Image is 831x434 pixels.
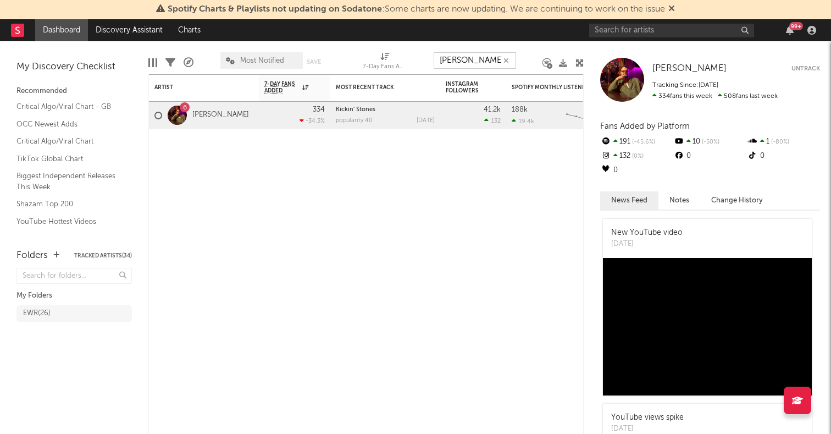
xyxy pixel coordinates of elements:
[491,118,501,124] span: 132
[484,106,501,113] div: 41.2k
[652,63,727,74] a: [PERSON_NAME]
[16,289,132,303] div: My Folders
[700,139,719,145] span: -50 %
[611,227,683,239] div: New YouTube video
[512,118,534,125] div: 19.4k
[16,135,121,147] a: Critical Algo/Viral Chart
[589,24,754,37] input: Search for artists
[747,149,820,163] div: 0
[336,107,435,113] div: Kickin' Stones
[16,85,132,98] div: Recommended
[446,81,484,94] div: Instagram Followers
[630,139,655,145] span: -45.6 %
[611,412,684,424] div: YouTube views spike
[35,19,88,41] a: Dashboard
[307,59,321,65] button: Save
[300,117,325,124] div: -34.3 %
[192,111,249,120] a: [PERSON_NAME]
[336,84,418,91] div: Most Recent Track
[652,93,712,100] span: 334 fans this week
[512,84,594,91] div: Spotify Monthly Listeners
[561,102,611,129] svg: Chart title
[16,216,121,228] a: YouTube Hottest Videos
[16,305,132,322] a: EWR(26)
[668,5,675,14] span: Dismiss
[23,307,51,320] div: EWR ( 26 )
[264,81,300,94] span: 7-Day Fans Added
[16,249,48,262] div: Folders
[16,198,121,210] a: Shazam Top 200
[769,139,789,145] span: -80 %
[154,84,237,91] div: Artist
[240,57,284,64] span: Most Notified
[791,63,820,74] button: Untrack
[611,239,683,250] div: [DATE]
[417,118,435,124] div: [DATE]
[170,19,208,41] a: Charts
[786,26,794,35] button: 99+
[652,82,718,89] span: Tracking Since: [DATE]
[16,153,121,165] a: TikTok Global Chart
[652,93,778,100] span: 508 fans last week
[434,52,516,69] input: Search...
[700,191,774,210] button: Change History
[16,170,121,193] a: Biggest Independent Releases This Week
[630,153,644,160] span: 0 %
[16,101,121,113] a: Critical Algo/Viral Chart - GB
[600,163,673,178] div: 0
[336,118,373,124] div: popularity: 40
[789,22,803,30] div: 99 +
[747,135,820,149] div: 1
[168,5,382,14] span: Spotify Charts & Playlists not updating on Sodatone
[363,47,407,79] div: 7-Day Fans Added (7-Day Fans Added)
[184,47,193,79] div: A&R Pipeline
[512,106,528,113] div: 188k
[313,106,325,113] div: 334
[88,19,170,41] a: Discovery Assistant
[16,268,132,284] input: Search for folders...
[600,149,673,163] div: 132
[673,149,746,163] div: 0
[165,47,175,79] div: Filters
[148,47,157,79] div: Edit Columns
[168,5,665,14] span: : Some charts are now updating. We are continuing to work on the issue
[74,253,132,259] button: Tracked Artists(34)
[658,191,700,210] button: Notes
[363,61,407,74] div: 7-Day Fans Added (7-Day Fans Added)
[652,64,727,73] span: [PERSON_NAME]
[673,135,746,149] div: 10
[600,135,673,149] div: 191
[600,191,658,210] button: News Feed
[600,122,690,130] span: Fans Added by Platform
[16,61,132,74] div: My Discovery Checklist
[16,118,121,130] a: OCC Newest Adds
[336,107,375,113] a: Kickin' Stones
